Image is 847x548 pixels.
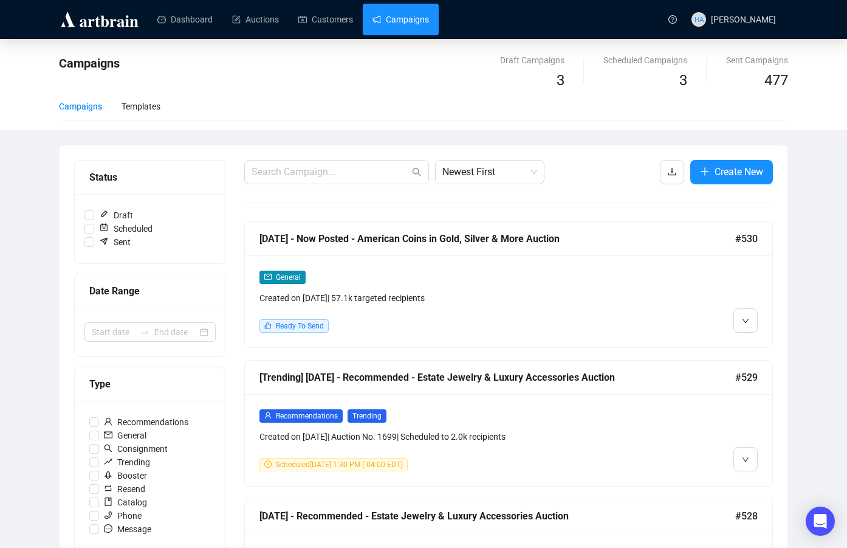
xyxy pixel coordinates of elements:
[99,496,152,509] span: Catalog
[140,327,149,337] span: swap-right
[59,100,102,113] div: Campaigns
[94,235,135,249] span: Sent
[232,4,279,35] a: Auctions
[259,291,631,305] div: Created on [DATE] | 57.1k targeted recipients
[59,56,120,71] span: Campaigns
[806,507,835,536] div: Open Intercom Messenger
[735,231,758,246] span: #530
[735,370,758,385] span: #529
[99,429,151,442] span: General
[99,482,150,496] span: Resend
[89,170,211,185] div: Status
[244,221,773,348] a: [DATE] - Now Posted - American Coins in Gold, Silver & More Auction#530mailGeneralCreated on [DAT...
[259,370,735,385] div: [Trending] [DATE] - Recommended - Estate Jewelry & Luxury Accessories Auction
[348,409,386,423] span: Trending
[154,325,197,339] input: End date
[94,209,138,222] span: Draft
[276,273,301,282] span: General
[442,161,537,184] span: Newest First
[557,72,564,89] span: 3
[99,415,193,429] span: Recommendations
[259,231,735,246] div: [DATE] - Now Posted - American Coins in Gold, Silver & More Auction
[694,13,704,25] span: HA
[99,509,146,522] span: Phone
[726,54,788,67] div: Sent Campaigns
[122,100,160,113] div: Templates
[104,444,112,453] span: search
[298,4,353,35] a: Customers
[264,273,272,280] span: mail
[99,522,156,536] span: Message
[412,167,422,177] span: search
[742,317,749,325] span: down
[252,165,410,179] input: Search Campaign...
[264,460,272,468] span: clock-circle
[276,460,403,469] span: Scheduled [DATE] 1:30 PM (-04:00 EDT)
[104,511,112,519] span: phone
[104,498,112,506] span: book
[104,471,112,479] span: rocket
[711,15,776,24] span: [PERSON_NAME]
[89,376,211,392] div: Type
[259,508,735,524] div: [DATE] - Recommended - Estate Jewelry & Luxury Accessories Auction
[104,417,112,426] span: user
[104,431,112,439] span: mail
[89,283,211,299] div: Date Range
[244,360,773,487] a: [Trending] [DATE] - Recommended - Estate Jewelry & Luxury Accessories Auction#529userRecommendati...
[372,4,429,35] a: Campaigns
[157,4,213,35] a: Dashboard
[104,457,112,466] span: rise
[94,222,157,235] span: Scheduled
[92,325,135,339] input: Start date
[140,327,149,337] span: to
[276,322,324,330] span: Ready To Send
[276,412,338,420] span: Recommendations
[264,322,272,329] span: like
[735,508,758,524] span: #528
[259,430,631,443] div: Created on [DATE] | Auction No. 1699 | Scheduled to 2.0k recipients
[500,54,564,67] div: Draft Campaigns
[700,167,710,176] span: plus
[99,442,173,456] span: Consignment
[667,167,677,176] span: download
[668,15,677,24] span: question-circle
[59,10,140,29] img: logo
[104,484,112,493] span: retweet
[715,164,763,179] span: Create New
[99,456,155,469] span: Trending
[264,412,272,419] span: user
[690,160,773,184] button: Create New
[742,456,749,463] span: down
[764,72,788,89] span: 477
[104,524,112,533] span: message
[99,469,152,482] span: Booster
[603,54,687,67] div: Scheduled Campaigns
[679,72,687,89] span: 3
